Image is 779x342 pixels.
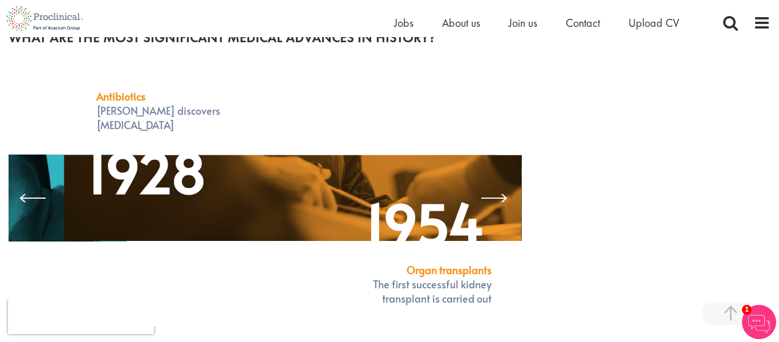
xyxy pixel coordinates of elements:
div: The first successful kidney transplant is carried out [353,258,496,305]
h2: What are the most significant medical advances in history? [9,30,770,45]
div: [PERSON_NAME] discovers [MEDICAL_DATA] [92,85,228,131]
font: Organ transplants [407,263,492,277]
a: Contact [566,15,600,30]
font: 1954 [365,184,484,260]
font: Antibiotics [96,89,145,103]
a: Join us [509,15,537,30]
span: 1 [742,305,752,315]
iframe: reCAPTCHA [8,300,154,334]
font: 1928 [87,133,206,209]
a: Jobs [394,15,413,30]
a: Upload CV [628,15,679,30]
a: About us [442,15,480,30]
img: Chatbot [742,305,776,339]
